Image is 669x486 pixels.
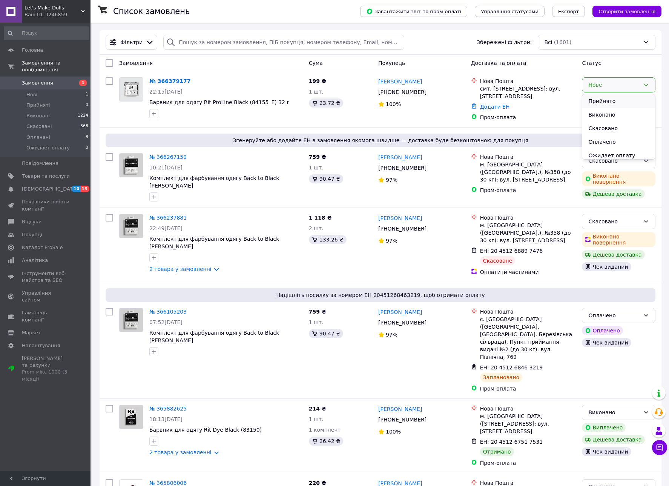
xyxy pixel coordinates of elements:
input: Пошук за номером замовлення, ПІБ покупця, номером телефону, Email, номером накладної [163,35,404,50]
div: [PHONE_NUMBER] [377,163,428,173]
span: 1224 [78,112,88,119]
span: 10:21[DATE] [149,165,183,171]
span: Повідомлення [22,160,58,167]
img: Фото товару [120,214,143,238]
span: 1 комплект [309,427,341,433]
span: ЕН: 20 4512 6751 7531 [480,439,543,445]
a: Комплект для фарбування одягу Back to Black [PERSON_NAME] [149,236,279,249]
span: Нові [26,91,37,98]
span: Статус [582,60,601,66]
span: 18:13[DATE] [149,416,183,422]
div: 23.72 ₴ [309,98,343,108]
a: Додати ЕН [480,104,510,110]
div: Отримано [480,447,514,456]
div: Оплачено [588,311,640,320]
span: Замовлення [119,60,153,66]
span: Головна [22,47,43,54]
a: № 366105203 [149,309,187,315]
span: Управління сайтом [22,290,70,303]
button: Створити замовлення [592,6,661,17]
a: Фото товару [119,308,143,332]
div: смт. [STREET_ADDRESS]: вул. [STREET_ADDRESS] [480,85,576,100]
span: 100% [386,429,401,435]
span: Покупці [22,231,42,238]
a: Комплект для фарбування одягу Back to Black [PERSON_NAME] [149,330,279,343]
span: 1 шт. [309,165,324,171]
div: Пром-оплата [480,186,576,194]
div: Пром-оплата [480,385,576,392]
div: Оплачено [582,326,623,335]
span: Відгуки [22,218,41,225]
span: 2 шт. [309,225,324,231]
a: [PERSON_NAME] [378,154,422,161]
span: Ожидает оплату [26,145,70,151]
span: Згенеруйте або додайте ЕН в замовлення якомога швидше — доставка буде безкоштовною для покупця [109,137,652,144]
span: 1 шт. [309,319,324,325]
img: Фото товару [120,405,143,429]
div: Нове [588,81,640,89]
div: Нова Пошта [480,214,576,221]
span: [PERSON_NAME] та рахунки [22,355,70,383]
a: Комплект для фарбування одягу Back to Black [PERSON_NAME] [149,175,279,189]
div: Оплатити частинами [480,268,576,276]
span: Аналітика [22,257,48,264]
span: Налаштування [22,342,60,349]
span: 8 [86,134,88,141]
span: Замовлення [22,80,53,86]
div: Виплачено [582,423,626,432]
a: [PERSON_NAME] [378,308,422,316]
span: Барвник для одягу Rit ProLine Black (84155_E) 32 г [149,99,290,105]
span: Надішліть посилку за номером ЕН 20451268463219, щоб отримати оплату [109,291,652,299]
div: Ваш ID: 3246859 [25,11,91,18]
span: Виконані [26,112,50,119]
span: 97% [386,332,397,338]
div: Нова Пошта [480,153,576,161]
a: Фото товару [119,77,143,102]
div: 90.47 ₴ [309,329,343,338]
img: Фото товару [120,154,143,177]
span: 10 [72,186,80,192]
span: 759 ₴ [309,309,326,315]
div: Скасовано [588,157,640,165]
span: ЕН: 20 4512 6889 7476 [480,248,543,254]
li: Прийнято [582,94,655,108]
span: 1 118 ₴ [309,215,332,221]
div: Нова Пошта [480,405,576,412]
div: Виконано повернення [582,232,655,247]
div: [PHONE_NUMBER] [377,414,428,425]
div: 26.42 ₴ [309,437,343,446]
span: Маркет [22,329,41,336]
input: Пошук [4,26,89,40]
span: 1 шт. [309,89,324,95]
div: Дешева доставка [582,435,644,444]
span: Експорт [558,9,579,14]
span: 97% [386,238,397,244]
div: с. [GEOGRAPHIC_DATA] ([GEOGRAPHIC_DATA], [GEOGRAPHIC_DATA]. Березівська сільрада), Пункт прийманн... [480,315,576,361]
a: [PERSON_NAME] [378,78,422,85]
a: [PERSON_NAME] [378,405,422,413]
img: Фото товару [120,78,143,101]
span: 1 шт. [309,416,324,422]
div: Prom мікс 1000 (3 місяці) [22,369,70,382]
div: Нова Пошта [480,308,576,315]
button: Управління статусами [475,6,545,17]
a: Фото товару [119,153,143,177]
span: Управління статусами [481,9,539,14]
div: 133.26 ₴ [309,235,347,244]
div: м. [GEOGRAPHIC_DATA] ([GEOGRAPHIC_DATA].), №358 (до 30 кг): вул. [STREET_ADDRESS] [480,161,576,183]
span: 368 [80,123,88,130]
div: Скасовано [588,217,640,226]
span: Let's Make Dolls [25,5,81,11]
span: 0 [86,102,88,109]
span: 97% [386,177,397,183]
span: ЕН: 20 4512 6846 3219 [480,364,543,371]
li: Скасовано [582,121,655,135]
div: Заплановано [480,373,523,382]
a: № 365806006 [149,480,187,486]
span: Всі [544,38,552,46]
span: 13 [80,186,89,192]
a: Барвник для одягу Rit Dye Black (83150) [149,427,262,433]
